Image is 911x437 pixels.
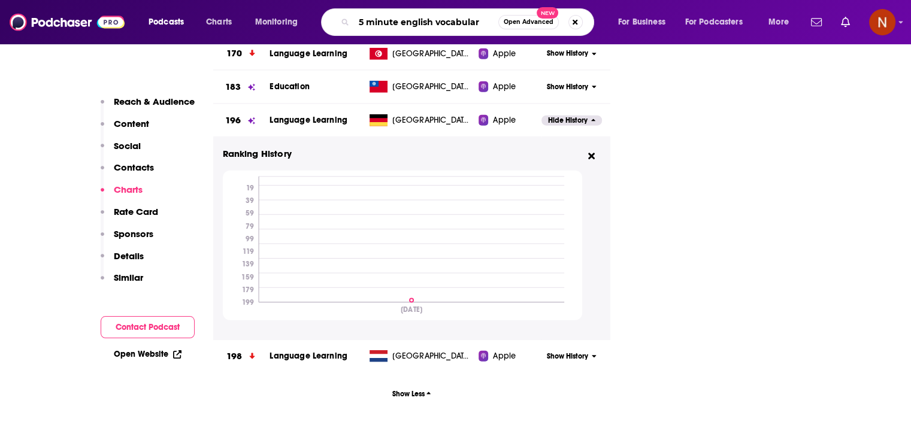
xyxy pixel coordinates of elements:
a: Language Learning [270,48,347,59]
h3: 198 [226,350,241,363]
h3: 183 [225,80,241,94]
a: [GEOGRAPHIC_DATA] [365,350,479,362]
tspan: [DATE] [401,305,422,314]
p: Contacts [114,162,154,173]
span: Logged in as AdelNBM [869,9,895,35]
span: For Podcasters [685,14,743,31]
button: Reach & Audience [101,96,195,118]
a: 170 [213,37,270,70]
tspan: 79 [245,222,253,230]
p: Charts [114,184,143,195]
button: Charts [101,184,143,206]
tspan: 19 [246,184,253,192]
span: Taiwan, Province of China [392,81,470,93]
span: More [768,14,789,31]
button: Content [101,118,149,140]
span: For Business [618,14,665,31]
tspan: 59 [245,209,253,217]
tspan: 199 [241,298,253,306]
button: open menu [610,13,680,32]
img: Podchaser - Follow, Share and Rate Podcasts [10,11,125,34]
a: 183 [213,71,270,104]
a: Education [270,81,309,92]
a: 198 [213,340,270,373]
span: Germany [392,114,470,126]
a: [GEOGRAPHIC_DATA], [GEOGRAPHIC_DATA] [365,81,479,93]
span: Open Advanced [504,19,553,25]
button: Rate Card [101,206,158,228]
button: Contacts [101,162,154,184]
tspan: 39 [245,196,253,205]
span: Hide History [548,116,588,126]
p: Social [114,140,141,151]
a: Apple [479,350,541,362]
span: Apple [493,114,516,126]
button: Sponsors [101,228,153,250]
span: Show Less [392,390,431,398]
a: 196 [213,104,270,137]
button: Social [101,140,141,162]
button: Show Less [213,383,610,405]
span: Podcasts [149,14,184,31]
img: User Profile [869,9,895,35]
input: Search podcasts, credits, & more... [354,13,498,32]
a: Apple [479,48,541,60]
span: Apple [493,48,516,60]
a: Show notifications dropdown [836,12,855,32]
p: Rate Card [114,206,158,217]
button: Show History [541,351,601,362]
span: Monitoring [255,14,298,31]
a: Show notifications dropdown [806,12,827,32]
button: Hide History [541,116,601,126]
p: Sponsors [114,228,153,239]
button: open menu [760,13,804,32]
span: Tunisia [392,48,470,60]
a: Language Learning [270,115,347,125]
span: Apple [493,350,516,362]
tspan: 159 [241,272,253,281]
h3: Ranking History [223,147,582,161]
span: Show History [547,48,588,59]
a: Apple [479,114,541,126]
h3: 196 [225,114,241,128]
tspan: 139 [241,260,253,268]
tspan: 179 [241,286,253,294]
a: Charts [198,13,239,32]
button: Show History [541,48,601,59]
button: Open AdvancedNew [498,15,559,29]
button: open menu [140,13,199,32]
p: Reach & Audience [114,96,195,107]
p: Content [114,118,149,129]
button: open menu [247,13,313,32]
a: [GEOGRAPHIC_DATA] [365,48,479,60]
a: Open Website [114,349,181,359]
p: Similar [114,272,143,283]
tspan: 99 [245,235,253,243]
button: Details [101,250,144,272]
span: Charts [206,14,232,31]
span: New [537,7,558,19]
button: Similar [101,272,143,294]
span: Apple [493,81,516,93]
h3: 170 [226,47,241,60]
tspan: 119 [242,247,253,256]
button: open menu [677,13,760,32]
span: Show History [547,82,588,92]
p: Details [114,250,144,262]
a: Language Learning [270,351,347,361]
button: Show History [541,82,601,92]
span: Show History [547,351,588,362]
button: Contact Podcast [101,316,195,338]
a: Apple [479,81,541,93]
div: Search podcasts, credits, & more... [332,8,606,36]
a: [GEOGRAPHIC_DATA] [365,114,479,126]
button: Show profile menu [869,9,895,35]
span: Netherlands [392,350,470,362]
